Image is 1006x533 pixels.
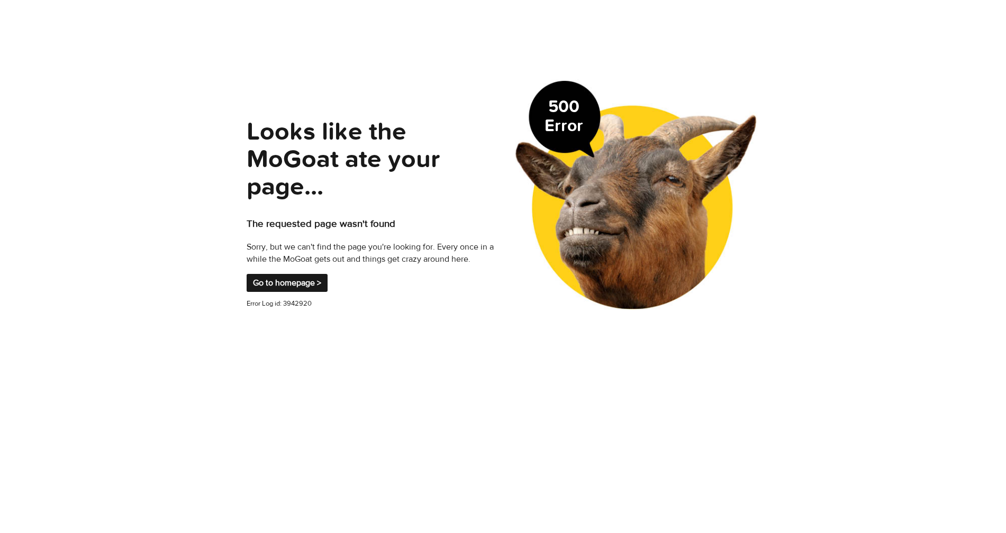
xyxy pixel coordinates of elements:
[527,97,601,135] h3: 500 Error
[247,299,495,308] p: Error Log id: 3942920
[247,217,495,231] h3: The requested page wasn't found
[247,117,495,200] h1: Looks like the MoGoat ate your page...
[247,241,495,265] p: Sorry, but we can't find the page you're looking for. Every once in a while the MoGoat gets out a...
[247,274,328,292] a: Go to homepage >
[511,79,760,311] img: mogoat-error-89d2d1f1846ff981ffc0b5df500eff3d.jpg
